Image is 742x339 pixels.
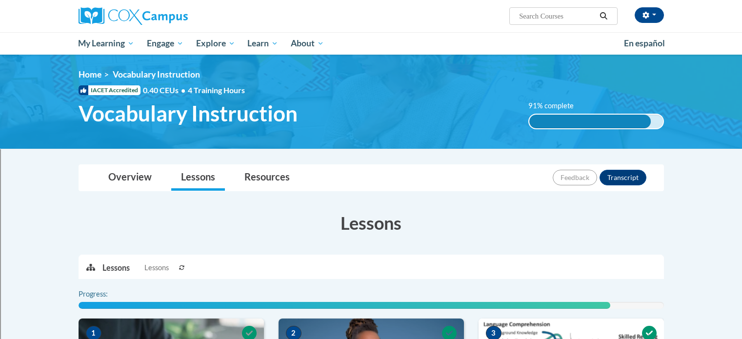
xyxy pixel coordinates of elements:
a: Engage [140,32,190,55]
span: Learn [247,38,278,49]
div: 91% complete [529,115,651,128]
span: • [181,85,185,95]
a: About [284,32,330,55]
span: En español [624,38,665,48]
label: 91% complete [528,100,584,111]
span: About [291,38,324,49]
a: My Learning [72,32,141,55]
span: Explore [196,38,235,49]
span: Engage [147,38,183,49]
input: Search Courses [518,10,596,22]
a: Cox Campus [79,7,264,25]
img: Cox Campus [79,7,188,25]
span: Vocabulary Instruction [113,69,200,80]
span: My Learning [78,38,134,49]
span: Vocabulary Instruction [79,100,298,126]
a: En español [618,33,671,54]
button: Account Settings [635,7,664,23]
a: Learn [241,32,284,55]
span: IACET Accredited [79,85,140,95]
a: Explore [190,32,241,55]
span: 4 Training Hours [188,85,245,95]
button: Search [596,10,611,22]
a: Home [79,69,101,80]
span: 0.40 CEUs [143,85,188,96]
div: Main menu [64,32,679,55]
